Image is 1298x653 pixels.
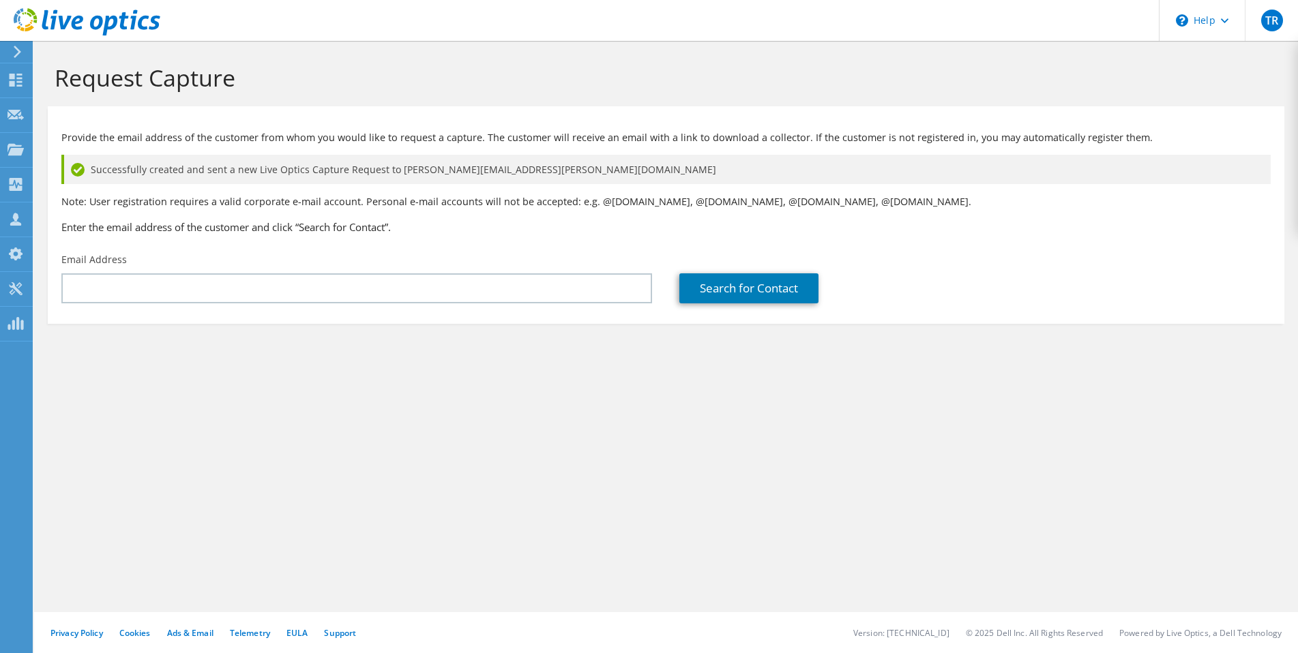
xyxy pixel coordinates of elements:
[853,627,949,639] li: Version: [TECHNICAL_ID]
[286,627,308,639] a: EULA
[679,273,818,303] a: Search for Contact
[91,162,716,177] span: Successfully created and sent a new Live Optics Capture Request to [PERSON_NAME][EMAIL_ADDRESS][P...
[50,627,103,639] a: Privacy Policy
[119,627,151,639] a: Cookies
[1261,10,1283,31] span: TR
[230,627,270,639] a: Telemetry
[55,63,1271,92] h1: Request Capture
[61,219,1271,234] h3: Enter the email address of the customer and click “Search for Contact”.
[61,130,1271,145] p: Provide the email address of the customer from whom you would like to request a capture. The cust...
[1176,14,1188,27] svg: \n
[1119,627,1282,639] li: Powered by Live Optics, a Dell Technology
[61,253,127,267] label: Email Address
[966,627,1103,639] li: © 2025 Dell Inc. All Rights Reserved
[61,194,1271,209] p: Note: User registration requires a valid corporate e-mail account. Personal e-mail accounts will ...
[167,627,213,639] a: Ads & Email
[324,627,356,639] a: Support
